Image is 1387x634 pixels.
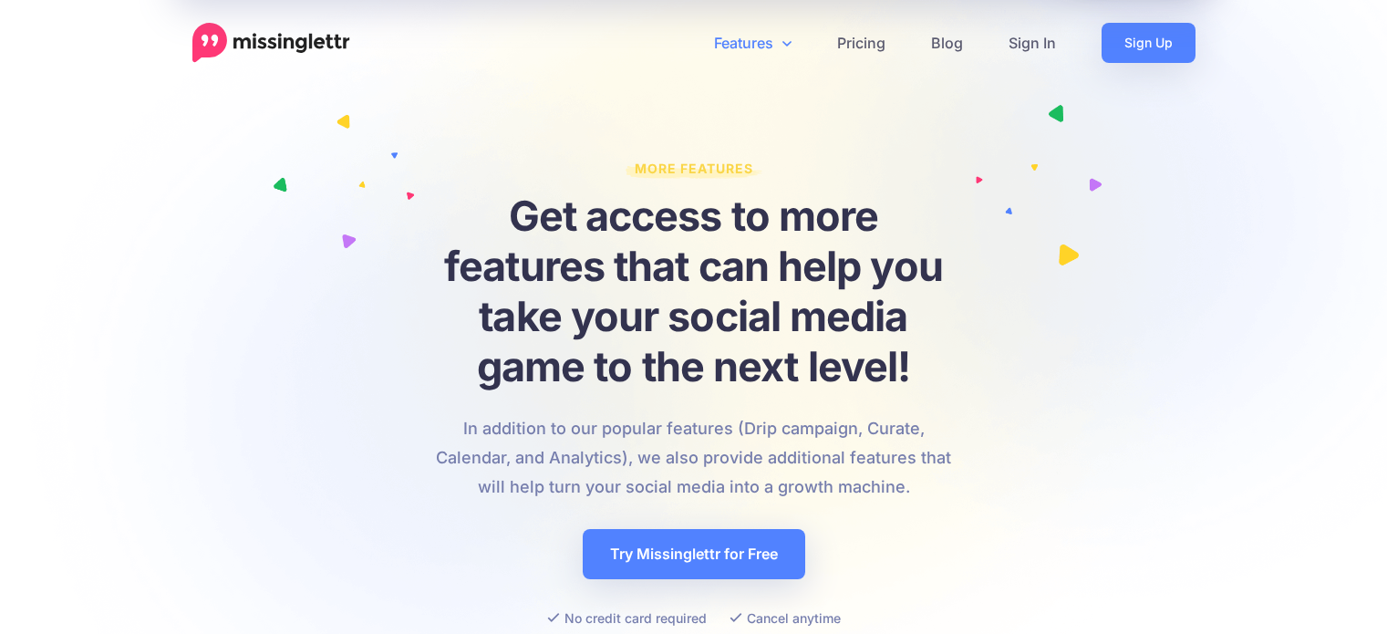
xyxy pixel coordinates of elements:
li: Cancel anytime [730,607,841,629]
li: No credit card required [547,607,707,629]
a: Try Missinglettr for Free [583,529,805,579]
p: In addition to our popular features (Drip campaign, Curate, Calendar, and Analytics), we also pro... [436,414,951,502]
a: Blog [908,23,986,63]
a: Features [691,23,814,63]
span: More Features [626,161,762,185]
a: Sign In [986,23,1079,63]
h1: Get access to more features that can help you take your social media game to the next level! [436,191,951,391]
a: Pricing [814,23,908,63]
a: Home [192,23,350,63]
a: Sign Up [1102,23,1196,63]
